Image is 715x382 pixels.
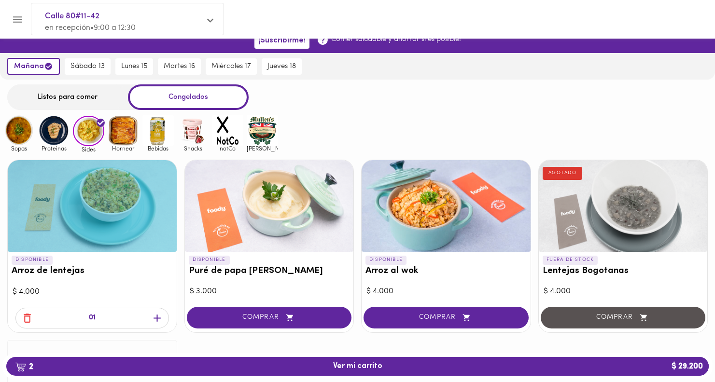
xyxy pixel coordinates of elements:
[365,266,527,276] h3: Arroz al wok
[267,62,296,71] span: jueves 18
[158,58,201,75] button: martes 16
[543,256,598,264] p: FUERA DE STOCK
[65,58,111,75] button: sábado 13
[177,115,209,146] img: Snacks
[262,58,302,75] button: jueves 18
[12,256,53,264] p: DISPONIBLE
[199,314,340,322] span: COMPRAR
[185,160,354,252] div: Puré de papa blanca
[6,357,709,376] button: 2Ver mi carrito$ 29.200
[8,160,177,252] div: Arroz de lentejas
[128,84,249,110] div: Congelados
[212,115,243,146] img: notCo
[539,160,708,252] div: Lentejas Bogotanas
[115,58,153,75] button: lunes 15
[108,145,139,151] span: Hornear
[73,146,104,152] span: Sides
[70,62,105,71] span: sábado 13
[258,36,306,45] span: ¡Suscribirme!
[142,115,174,146] img: Bebidas
[543,266,704,276] h3: Lentejas Bogotanas
[659,326,705,372] iframe: Messagebird Livechat Widget
[247,145,278,151] span: [PERSON_NAME]
[333,362,382,371] span: Ver mi carrito
[6,8,29,31] button: Menu
[247,115,278,146] img: mullens
[254,33,309,48] button: ¡Suscribirme!
[7,58,60,75] button: mañana
[189,266,350,276] h3: Puré de papa [PERSON_NAME]
[362,160,531,252] div: Arroz al wok
[45,24,136,32] span: en recepción • 9:00 a 12:30
[376,314,517,322] span: COMPRAR
[190,286,349,297] div: $ 3.000
[206,58,257,75] button: miércoles 17
[108,115,139,146] img: Hornear
[7,84,128,110] div: Listos para comer
[331,34,461,44] p: Comer saludable y ahorrar si es posible!
[15,362,26,372] img: cart.png
[121,62,147,71] span: lunes 15
[13,286,172,298] div: $ 4.000
[211,62,251,71] span: miércoles 17
[12,266,173,276] h3: Arroz de lentejas
[73,116,104,147] img: Sides
[189,256,230,264] p: DISPONIBLE
[3,115,35,146] img: Sopas
[365,256,407,264] p: DISPONIBLE
[212,145,243,151] span: notCo
[45,10,200,23] span: Calle 80#11-42
[38,115,70,146] img: Proteinas
[3,145,35,151] span: Sopas
[89,313,96,324] p: 01
[364,307,529,328] button: COMPRAR
[142,145,174,151] span: Bebidas
[187,307,352,328] button: COMPRAR
[543,167,583,179] div: AGOTADO
[544,286,703,297] div: $ 4.000
[14,62,53,71] span: mañana
[366,286,526,297] div: $ 4.000
[38,145,70,151] span: Proteinas
[177,145,209,151] span: Snacks
[9,360,39,373] b: 2
[164,62,195,71] span: martes 16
